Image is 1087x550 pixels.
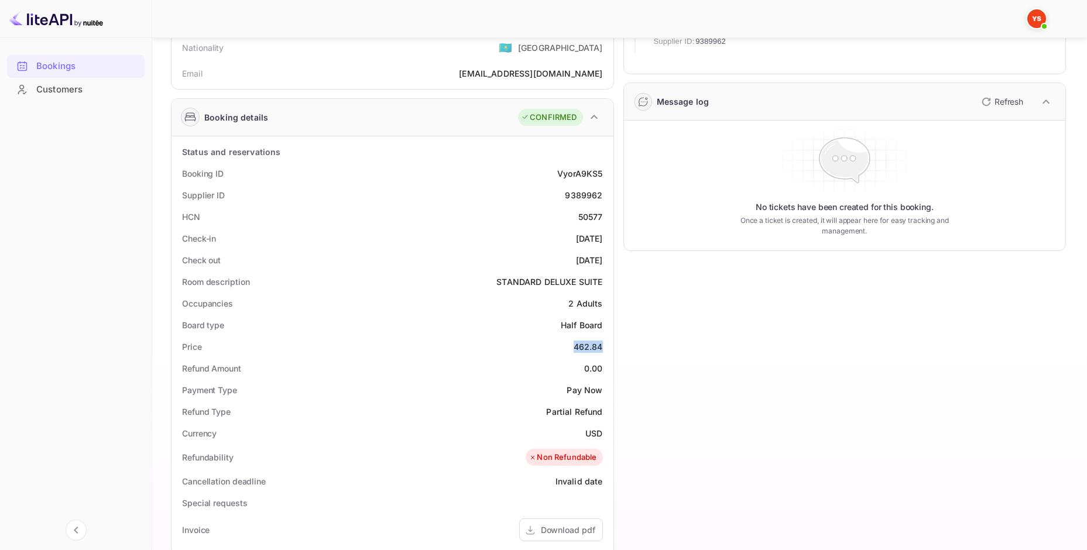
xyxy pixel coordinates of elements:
div: Customers [7,78,145,101]
div: 2 Adults [568,297,602,310]
p: Refresh [995,95,1023,108]
div: HCN [182,211,200,223]
div: Cancellation deadline [182,475,266,487]
button: Collapse navigation [66,520,87,541]
div: 0.00 [584,362,603,374]
div: VyorA9KS5 [557,167,602,180]
div: Payment Type [182,384,237,396]
img: Yandex Support [1027,9,1046,28]
div: Refund Amount [182,362,241,374]
div: Invoice [182,524,210,536]
div: Refundability [182,451,234,463]
div: 462.84 [574,341,603,353]
div: Check out [182,254,221,266]
div: Supplier ID [182,189,225,201]
div: USD [585,427,602,439]
button: Refresh [975,92,1028,111]
div: Customers [36,83,139,97]
img: LiteAPI logo [9,9,103,28]
div: Special requests [182,497,247,509]
div: Room description [182,276,249,288]
div: Message log [657,95,709,108]
div: Partial Refund [546,405,602,418]
p: No tickets have been created for this booking. [756,201,934,213]
div: Booking details [204,111,268,123]
div: [DATE] [576,254,603,266]
div: Non Refundable [529,452,596,463]
div: Pay Now [567,384,602,396]
div: Board type [182,319,224,331]
div: [EMAIL_ADDRESS][DOMAIN_NAME] [459,67,602,80]
div: Bookings [36,60,139,73]
div: Invalid date [555,475,603,487]
div: Email [182,67,203,80]
div: Refund Type [182,405,231,418]
div: 9389962 [565,189,602,201]
div: Price [182,341,202,353]
a: Bookings [7,55,145,77]
div: Booking ID [182,167,224,180]
div: Half Board [561,319,603,331]
div: Status and reservations [182,146,280,158]
div: Currency [182,427,217,439]
div: Download pdf [541,524,595,536]
a: Customers [7,78,145,100]
span: 9389962 [695,36,726,47]
span: Supplier ID: [654,36,695,47]
div: Bookings [7,55,145,78]
div: STANDARD DELUXE SUITE [496,276,602,288]
div: [DATE] [576,232,603,245]
div: Check-in [182,232,216,245]
div: Occupancies [182,297,233,310]
div: Nationality [182,42,224,54]
span: United States [499,37,512,58]
div: 50577 [578,211,603,223]
div: CONFIRMED [521,112,577,123]
p: Once a ticket is created, it will appear here for easy tracking and management. [726,215,963,236]
div: [GEOGRAPHIC_DATA] [518,42,603,54]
